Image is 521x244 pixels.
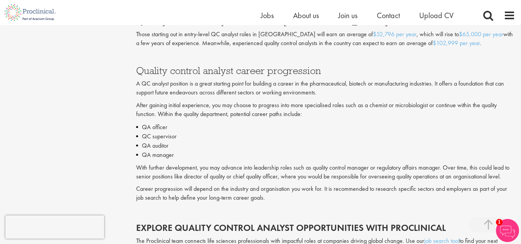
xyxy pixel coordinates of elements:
p: After gaining initial experience, you may choose to progress into more specialised roles such as ... [136,101,515,119]
a: About us [293,10,319,20]
a: $65,000 per year [459,30,503,38]
span: 1 [496,219,502,225]
h3: Quality control analyst career progression [136,56,515,76]
img: Chatbot [496,219,519,242]
li: QC supervisor [136,132,515,141]
li: QA auditor [136,141,515,150]
p: With further development, you may advance into leadership roles such as quality control manager o... [136,163,515,181]
p: A QC analyst position is a great starting point for building a career in the pharmaceutical, biot... [136,79,515,97]
a: $52,796 per year [373,30,416,38]
h2: Explore quality control analyst opportunities with Proclinical [136,223,515,233]
a: Join us [338,10,357,20]
h3: Quality control analyst salaries in [GEOGRAPHIC_DATA] [136,16,515,26]
p: Career progression will depend on the industry and organisation you work for. It is recommended t... [136,185,515,202]
a: $102,999 per year [433,39,480,47]
a: Jobs [261,10,274,20]
p: Those starting out in entry-level QC analyst roles in [GEOGRAPHIC_DATA] will earn an average of ,... [136,30,515,48]
a: Contact [377,10,400,20]
a: Upload CV [419,10,454,20]
li: QA manager [136,150,515,160]
li: QA officer [136,123,515,132]
iframe: reCAPTCHA [5,215,104,239]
